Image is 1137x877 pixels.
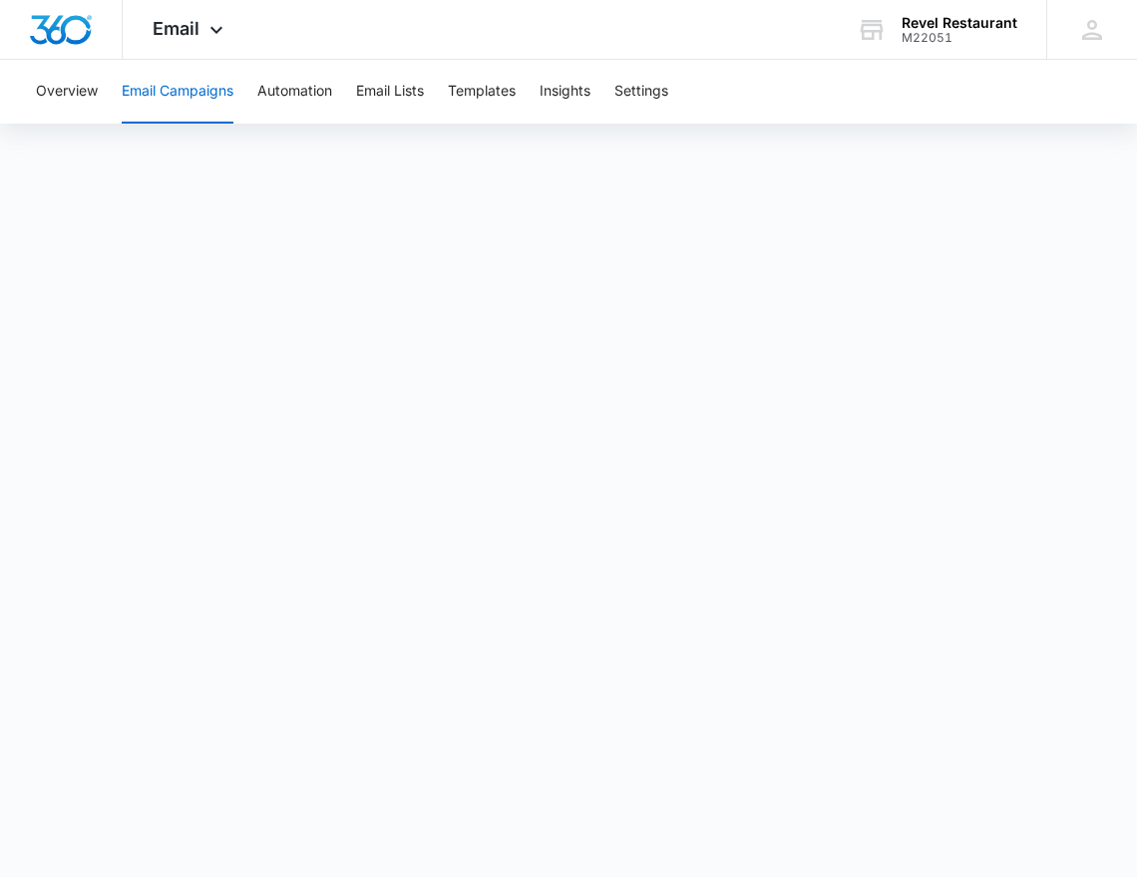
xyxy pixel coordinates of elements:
[448,60,516,124] button: Templates
[257,60,332,124] button: Automation
[902,15,1017,31] div: account name
[902,31,1017,45] div: account id
[36,60,98,124] button: Overview
[614,60,668,124] button: Settings
[356,60,424,124] button: Email Lists
[153,18,199,39] span: Email
[540,60,590,124] button: Insights
[122,60,233,124] button: Email Campaigns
